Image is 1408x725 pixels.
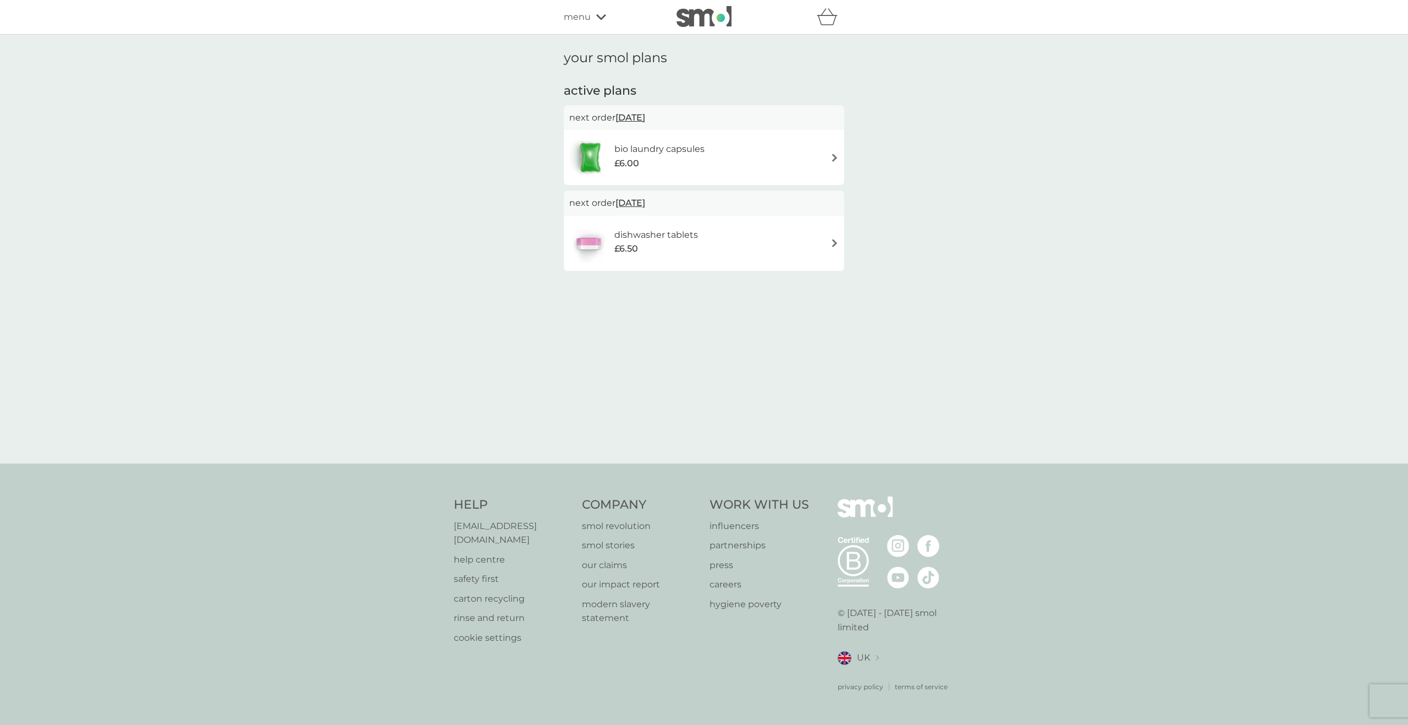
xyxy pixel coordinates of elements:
img: visit the smol Tiktok page [917,566,939,588]
a: cookie settings [454,631,571,645]
p: © [DATE] - [DATE] smol limited [838,606,955,634]
a: careers [710,577,809,592]
img: bio laundry capsules [569,138,611,177]
a: [EMAIL_ADDRESS][DOMAIN_NAME] [454,519,571,547]
a: partnerships [710,538,809,553]
p: next order [569,196,839,210]
span: UK [857,651,870,665]
img: arrow right [831,239,839,247]
span: [DATE] [615,107,645,128]
a: our claims [582,558,699,573]
h4: Company [582,497,699,514]
h4: Help [454,497,571,514]
h2: active plans [564,83,844,100]
a: modern slavery statement [582,597,699,625]
a: terms of service [895,682,948,692]
p: next order [569,111,839,125]
a: safety first [454,572,571,586]
a: hygiene poverty [710,597,809,612]
a: privacy policy [838,682,883,692]
img: select a new location [876,655,879,661]
span: menu [564,10,591,24]
img: visit the smol Instagram page [887,535,909,557]
img: dishwasher tablets [569,224,608,263]
div: basket [817,6,844,28]
h6: dishwasher tablets [614,228,698,242]
a: our impact report [582,577,699,592]
span: £6.50 [614,242,638,256]
h4: Work With Us [710,497,809,514]
a: smol revolution [582,519,699,533]
img: visit the smol Facebook page [917,535,939,557]
img: smol [676,6,732,27]
img: visit the smol Youtube page [887,566,909,588]
a: smol stories [582,538,699,553]
a: carton recycling [454,592,571,606]
a: influencers [710,519,809,533]
img: arrow right [831,154,839,162]
h6: bio laundry capsules [614,142,705,156]
span: £6.00 [614,156,639,171]
img: UK flag [838,651,851,665]
img: smol [838,497,893,534]
span: [DATE] [615,192,645,214]
a: press [710,558,809,573]
a: rinse and return [454,611,571,625]
a: help centre [454,553,571,567]
h1: your smol plans [564,50,844,66]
